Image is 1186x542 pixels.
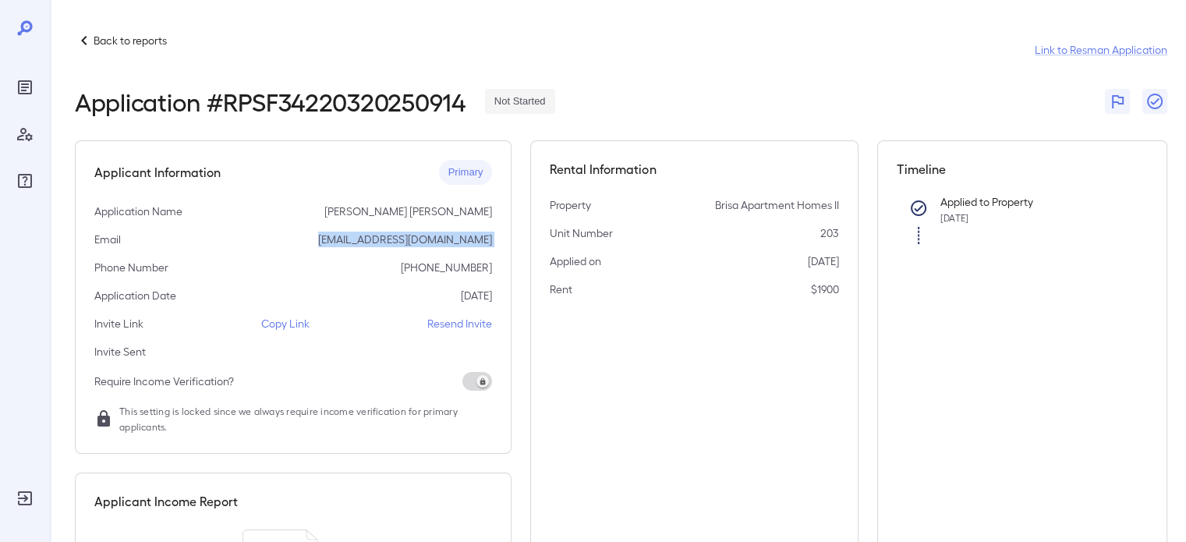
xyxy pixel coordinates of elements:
[940,194,1123,210] p: Applied to Property
[94,204,182,219] p: Application Name
[94,492,238,511] h5: Applicant Income Report
[75,87,466,115] h2: Application # RPSF34220320250914
[94,316,143,331] p: Invite Link
[1105,89,1130,114] button: Flag Report
[550,253,601,269] p: Applied on
[1142,89,1167,114] button: Close Report
[485,94,555,109] span: Not Started
[94,288,176,303] p: Application Date
[1035,42,1167,58] a: Link to Resman Application
[12,168,37,193] div: FAQ
[94,260,168,275] p: Phone Number
[808,253,839,269] p: [DATE]
[12,486,37,511] div: Log Out
[940,212,968,223] span: [DATE]
[550,225,613,241] p: Unit Number
[897,160,1148,179] h5: Timeline
[820,225,839,241] p: 203
[439,165,493,180] span: Primary
[427,316,492,331] p: Resend Invite
[318,232,492,247] p: [EMAIL_ADDRESS][DOMAIN_NAME]
[401,260,492,275] p: [PHONE_NUMBER]
[94,33,167,48] p: Back to reports
[12,122,37,147] div: Manage Users
[550,197,591,213] p: Property
[261,316,310,331] p: Copy Link
[94,163,221,182] h5: Applicant Information
[119,403,492,434] span: This setting is locked since we always require income verification for primary applicants.
[12,75,37,100] div: Reports
[550,160,838,179] h5: Rental Information
[94,232,121,247] p: Email
[94,344,146,360] p: Invite Sent
[94,374,234,389] p: Require Income Verification?
[715,197,839,213] p: Brisa Apartment Homes II
[811,282,839,297] p: $1900
[324,204,492,219] p: [PERSON_NAME] [PERSON_NAME]
[461,288,492,303] p: [DATE]
[550,282,572,297] p: Rent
